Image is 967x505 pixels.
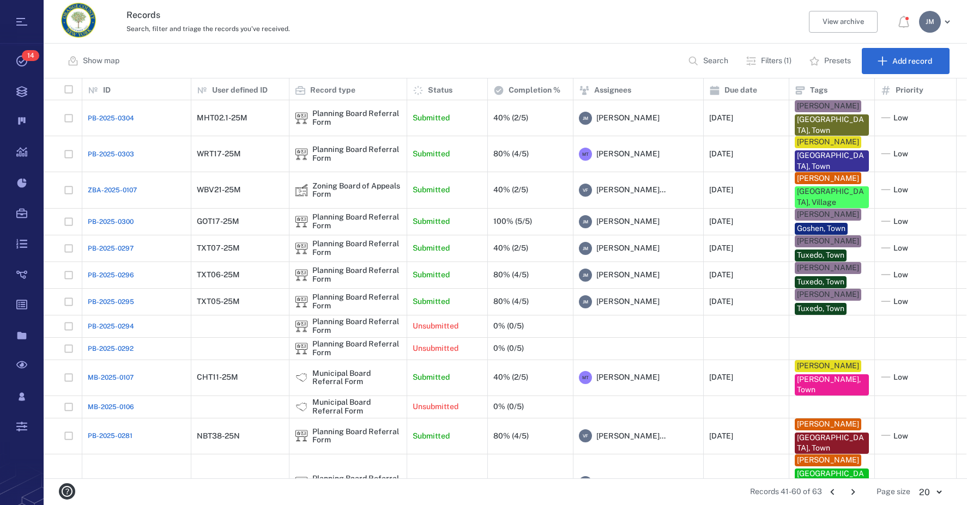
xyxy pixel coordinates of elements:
p: Presets [824,56,851,66]
img: icon Municipal Board Referral Form [295,371,308,384]
div: Planning Board Referral Form [312,109,401,126]
p: Unsubmitted [413,321,458,332]
div: NBT38-25N [197,432,240,440]
div: [PERSON_NAME] [797,289,859,300]
div: WBV21-25M [197,186,241,194]
div: Zoning Board of Appeals Form [295,184,308,197]
p: Submitted [413,149,450,160]
div: Planning Board Referral Form [295,295,308,308]
div: Municipal Board Referral Form [295,400,308,413]
p: Due date [724,85,757,96]
p: Filters (1) [761,56,791,66]
div: V F [579,476,592,489]
div: 80% (4/5) [493,297,529,306]
a: PB-2025-0297 [88,244,134,253]
div: J M [579,112,592,125]
div: 80% (4/5) [493,432,529,440]
div: Planning Board Referral Form [295,112,308,125]
span: Records 41-60 of 63 [750,486,822,497]
span: PB-2025-0304 [88,113,134,123]
img: Orange County Planning Department logo [61,3,96,38]
p: Completion % [509,85,560,96]
div: 40% (2/5) [493,373,528,381]
span: Low [893,270,908,281]
img: icon Planning Board Referral Form [295,342,308,355]
span: Low [893,113,908,124]
p: Submitted [413,185,450,196]
div: [DATE] [709,244,733,252]
div: TXT05-25M [197,297,240,306]
a: PB-2025-0300 [88,217,134,227]
button: help [55,479,80,504]
div: Planning Board Referral Form [295,269,308,282]
span: [PERSON_NAME]... [596,431,666,442]
span: Low [893,372,908,383]
div: J M [579,269,592,282]
p: Submitted [413,372,450,383]
img: icon Planning Board Referral Form [295,295,308,308]
img: icon Zoning Board of Appeals Form [295,184,308,197]
span: MB-2025-0106 [88,402,134,412]
p: Submitted [413,113,450,124]
div: Planning Board Referral Form [312,474,401,491]
div: WRT17-25M [197,150,241,158]
div: M T [579,371,592,384]
img: icon Planning Board Referral Form [295,320,308,333]
p: Submitted [413,270,450,281]
div: J M [579,242,592,255]
div: Planning Board Referral Form [312,293,401,310]
p: Status [428,85,452,96]
div: MHT02.1-25M [197,114,247,122]
span: PB-2025-0296 [88,270,134,280]
div: 80% (4/5) [493,271,529,279]
h3: Records [126,9,657,22]
img: icon Planning Board Referral Form [295,148,308,161]
div: [DATE] [709,114,733,122]
p: Submitted [413,216,450,227]
div: Planning Board Referral Form [312,240,401,257]
div: Planning Board Referral Form [312,145,401,162]
span: PB-2025-0294 [88,321,134,331]
div: [PERSON_NAME] [797,419,859,430]
div: 40% (2/5) [493,186,528,194]
a: PB-2025-0295 [88,297,134,307]
div: 80% (4/5) [493,150,529,158]
div: 20 [910,486,950,498]
button: Add record [862,48,950,74]
div: Planning Board Referral Form [312,428,401,445]
span: [PERSON_NAME]... [596,185,666,196]
a: PB-2025-0292 [88,344,134,354]
div: M T [579,148,592,161]
a: PB-2025-0303 [88,149,134,159]
p: User defined ID [212,85,268,96]
div: Planning Board Referral Form [295,476,308,489]
span: ZBA-2025-0107 [88,185,137,195]
a: Go home [61,3,96,41]
span: Low [893,477,908,488]
div: [PERSON_NAME] [797,137,859,148]
span: Low [893,296,908,307]
div: V F [579,429,592,442]
div: [GEOGRAPHIC_DATA], Town [797,114,867,136]
span: [PERSON_NAME] [596,216,660,227]
span: [PERSON_NAME] [596,243,660,254]
div: [PERSON_NAME] [797,236,859,247]
span: Low [893,243,908,254]
span: 14 [22,50,39,61]
p: Submitted [413,296,450,307]
div: Municipal Board Referral Form [312,398,401,415]
img: icon Planning Board Referral Form [295,269,308,282]
nav: pagination navigation [822,483,863,501]
div: [DATE] [709,150,733,158]
span: MB-2025-0107 [88,373,134,382]
div: TXT07-25M [197,244,240,252]
div: Planning Board Referral Form [312,318,401,334]
div: Tuxedo, Town [797,277,844,288]
div: 0% (0/5) [493,403,524,411]
div: Tuxedo, Town [797,250,844,261]
div: [GEOGRAPHIC_DATA], Village [797,186,867,208]
button: View archive [809,11,878,33]
div: CHT11-25M [197,373,238,381]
